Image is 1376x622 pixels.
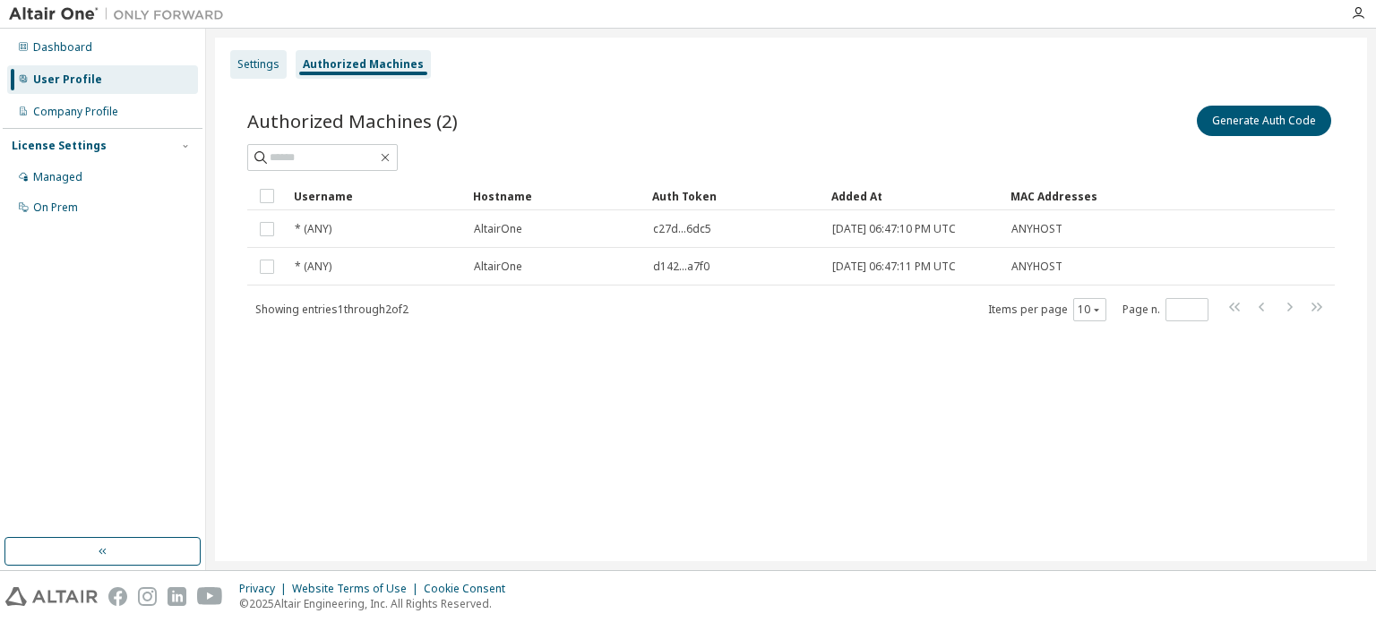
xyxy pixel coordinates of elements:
div: User Profile [33,72,102,87]
div: Website Terms of Use [292,582,424,596]
div: Added At [831,182,996,210]
span: ANYHOST [1011,260,1062,274]
button: 10 [1078,302,1102,317]
div: Company Profile [33,105,118,119]
span: AltairOne [474,222,522,236]
img: linkedin.svg [168,587,186,606]
div: Dashboard [33,40,92,55]
span: AltairOne [474,260,522,274]
div: MAC Addresses [1010,182,1147,210]
span: c27d...6dc5 [653,222,711,236]
div: Auth Token [652,182,817,210]
span: [DATE] 06:47:10 PM UTC [832,222,956,236]
div: Privacy [239,582,292,596]
span: ANYHOST [1011,222,1062,236]
div: Cookie Consent [424,582,516,596]
div: Settings [237,57,279,72]
span: [DATE] 06:47:11 PM UTC [832,260,956,274]
span: d142...a7f0 [653,260,709,274]
img: youtube.svg [197,587,223,606]
img: altair_logo.svg [5,587,98,606]
span: * (ANY) [295,260,331,274]
img: instagram.svg [138,587,157,606]
button: Generate Auth Code [1197,106,1331,136]
div: Username [294,182,459,210]
div: Authorized Machines [303,57,424,72]
span: * (ANY) [295,222,331,236]
div: Managed [33,170,82,184]
span: Page n. [1122,298,1208,321]
span: Showing entries 1 through 2 of 2 [255,302,408,317]
div: Hostname [473,182,638,210]
span: Items per page [988,298,1106,321]
div: License Settings [12,139,107,153]
img: Altair One [9,5,233,23]
div: On Prem [33,200,78,215]
img: facebook.svg [108,587,127,606]
p: © 2025 Altair Engineering, Inc. All Rights Reserved. [239,596,516,611]
span: Authorized Machines (2) [247,108,458,133]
